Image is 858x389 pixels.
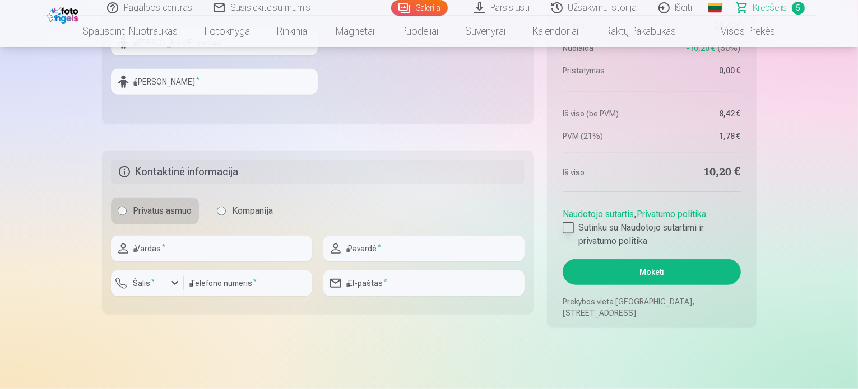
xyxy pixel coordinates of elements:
[563,108,646,119] dt: Iš viso (be PVM)
[388,16,452,47] a: Puodeliai
[47,4,81,24] img: /fa2
[563,296,740,318] p: Prekybos vieta [GEOGRAPHIC_DATA], [STREET_ADDRESS]
[563,221,740,248] label: Sutinku su Naudotojo sutartimi ir privatumo politika
[657,130,741,142] dd: 1,78 €
[792,2,805,15] span: 5
[690,16,789,47] a: Visos prekės
[520,16,592,47] a: Kalendoriai
[637,209,706,219] a: Privatumo politika
[129,278,160,289] label: Šalis
[118,207,127,215] input: Privatus asmuo
[452,16,520,47] a: Suvenyrai
[69,16,192,47] a: Spausdinti nuotraukas
[718,43,741,54] span: 50 %
[657,108,741,119] dd: 8,42 €
[563,259,740,285] button: Mokėti
[657,65,741,76] dd: 0,00 €
[323,16,388,47] a: Magnetai
[592,16,690,47] a: Raktų pakabukas
[687,43,716,54] span: -10,20 €
[111,160,525,184] h5: Kontaktinė informacija
[563,203,740,248] div: ,
[210,198,280,224] label: Kompanija
[111,270,184,296] button: Šalis*
[563,43,646,54] dt: Nuolaida
[563,65,646,76] dt: Pristatymas
[563,209,634,219] a: Naudotojo sutartis
[563,130,646,142] dt: PVM (21%)
[217,207,226,215] input: Kompanija
[753,1,787,15] span: Krepšelis
[657,165,741,180] dd: 10,20 €
[563,165,646,180] dt: Iš viso
[264,16,323,47] a: Rinkiniai
[111,198,199,224] label: Privatus asmuo
[192,16,264,47] a: Fotoknyga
